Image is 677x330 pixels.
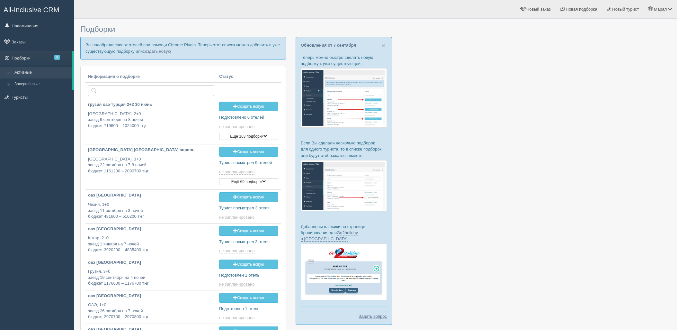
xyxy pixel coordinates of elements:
span: Марал [654,7,667,12]
span: × [381,42,385,49]
p: Теперь можно быстро сделать новую подборку к уже существующей: [301,54,387,67]
a: грузия оаэ турция 2+2 30 июнь [GEOGRAPHIC_DATA], 2+0заезд 9 сентября на 8 ночейбюджет 719600 – 10... [85,99,217,134]
span: не запланировано [219,124,254,129]
img: %D0%BF%D0%BE%D0%B4%D0%B1%D0%BE%D1%80%D0%BA%D0%B8-%D0%B3%D1%80%D1%83%D0%BF%D0%BF%D0%B0-%D1%81%D1%8... [301,160,387,211]
a: не запланировано [219,282,256,287]
span: Новый заказ [526,7,551,12]
p: оаэ [GEOGRAPHIC_DATA] [88,226,214,232]
th: Статус [217,71,281,83]
p: Грузия, 3+0 заезд 19 сентября на 4 ночей бюджет 1176600 – 1176700 тңг [88,269,214,287]
button: Close [381,42,385,49]
p: Турист посмотрел 3 отеля [219,239,278,245]
p: Чехия, 1+0 заезд 11 октября на 3 ночей бюджет 481600 – 516200 тңг [88,202,214,220]
span: Новая подборка [566,7,597,12]
a: Создать новую [219,226,278,236]
p: Добавлены плюсики на странице бронирования для : [301,224,387,242]
p: Подготовлен 1 отель [219,272,278,279]
a: Создать новую [219,260,278,269]
a: оаэ [GEOGRAPHIC_DATA] Катар, 2+0заезд 1 января на 7 ночейбюджет 3920200 – 4835400 тңг [85,224,217,256]
span: не запланировано [219,215,254,220]
a: Создать новую [219,147,278,157]
a: оаэ [GEOGRAPHIC_DATA] Грузия, 3+0заезд 19 сентября на 4 ночейбюджет 1176600 – 1176700 тңг [85,257,217,289]
p: Подготовлено 6 отелей [219,115,278,121]
span: не запланировано [219,315,254,320]
span: не запланировано [219,248,254,253]
a: оаэ [GEOGRAPHIC_DATA] Чехия, 1+0заезд 11 октября на 3 ночейбюджет 481600 – 516200 тңг [85,190,217,222]
p: оаэ [GEOGRAPHIC_DATA] [88,260,214,266]
img: go2holiday-proposal-for-travel-agency.png [301,243,387,300]
button: Ещё 163 подборки [219,133,278,140]
p: Турист посмотрел 3 отеля [219,205,278,211]
a: Создать новую [219,293,278,303]
a: оаэ [GEOGRAPHIC_DATA] ОАЭ, 1+0заезд 26 октября на 7 ночейбюджет 2970700 – 2970800 тңг [85,290,217,323]
p: Катар, 2+0 заезд 1 января на 7 ночей бюджет 3920200 – 4835400 тңг [88,235,214,253]
a: Go2holiday в [GEOGRAPHIC_DATA] [301,230,358,242]
span: 9 [54,55,60,60]
img: %D0%BF%D0%BE%D0%B4%D0%B1%D0%BE%D1%80%D0%BA%D0%B0-%D1%82%D1%83%D1%80%D0%B8%D1%81%D1%82%D1%83-%D1%8... [301,68,387,128]
p: Если Вы сделали несколько подборок для одного туриста, то в списке подборок они будут отображатьс... [301,140,387,158]
a: не запланировано [219,124,256,129]
input: Поиск по стране или туристу [88,85,214,96]
a: не запланировано [219,315,256,320]
p: оаэ [GEOGRAPHIC_DATA] [88,293,214,299]
span: Подборки [80,25,115,33]
p: ОАЭ, 1+0 заезд 26 октября на 7 ночей бюджет 2970700 – 2970800 тңг [88,302,214,320]
a: All-Inclusive CRM [0,0,74,18]
p: Подготовлен 1 отель [219,306,278,312]
button: Ещё 69 подборок [219,178,278,185]
a: [GEOGRAPHIC_DATA] [GEOGRAPHIC_DATA] апрель [GEOGRAPHIC_DATA], 3+0заезд 22 октября на 7-8 ночейбюд... [85,144,217,179]
a: Завершённые [12,78,72,90]
span: All-Inclusive CRM [4,6,59,14]
p: Вы подобрали список отелей при помощи Chrome Plugin. Теперь этот список можно добавить в уже суще... [80,37,286,59]
a: Обновления от 7 сентября [301,43,356,48]
a: Создать новую [219,102,278,111]
th: Информация о подборке [85,71,217,83]
p: Турист посмотрел 9 отелей [219,160,278,166]
p: оаэ [GEOGRAPHIC_DATA] [88,192,214,198]
a: не запланировано [219,170,256,175]
a: создать новую [143,49,171,54]
p: [GEOGRAPHIC_DATA], 2+0 заезд 9 сентября на 8 ночей бюджет 719600 – 1024000 тңг [88,111,214,129]
a: не запланировано [219,248,256,253]
p: грузия оаэ турция 2+2 30 июнь [88,102,214,108]
p: [GEOGRAPHIC_DATA], 3+0 заезд 22 октября на 7-8 ночей бюджет 1161200 – 2090700 тңг [88,156,214,174]
a: Создать новую [219,192,278,202]
span: не запланировано [219,170,254,175]
a: Задать вопрос [359,313,387,319]
a: Активные [12,67,72,78]
span: Новый турист [612,7,639,12]
a: не запланировано [219,215,256,220]
p: [GEOGRAPHIC_DATA] [GEOGRAPHIC_DATA] апрель [88,147,214,153]
span: не запланировано [219,282,254,287]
